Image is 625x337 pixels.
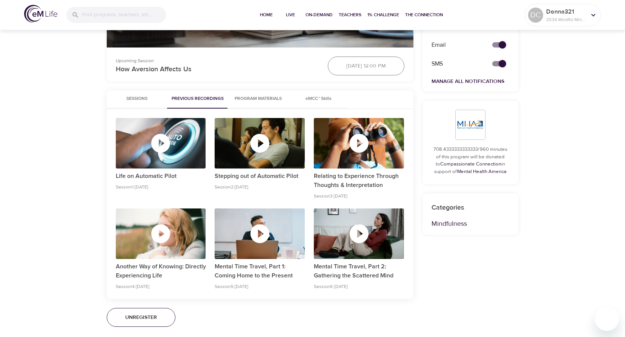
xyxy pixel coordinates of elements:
[595,307,619,331] iframe: Button to launch messaging window
[111,95,163,103] span: Sessions
[314,283,404,290] p: Session 6 · [DATE]
[116,57,319,64] p: Upcoming Session
[432,202,510,213] p: Categories
[215,283,305,290] p: Session 5 · [DATE]
[339,11,361,19] span: Teachers
[457,168,507,175] a: Mental Health America
[215,184,305,190] p: Session 2 · [DATE]
[116,262,206,280] p: Another Way of Knowing: Directly Experiencing Life
[172,95,224,103] span: Previous Recordings
[107,308,175,327] button: Unregister
[116,172,206,181] p: Life on Automatic Pilot
[546,7,586,16] p: Donna321
[116,184,206,190] p: Session 1 · [DATE]
[427,36,483,54] div: Email
[82,7,166,23] input: Find programs, teachers, etc...
[215,262,305,280] p: Mental Time Travel, Part 1: Coming Home to the Present
[257,11,275,19] span: Home
[432,146,510,175] p: 708.4333333333333/960 minutes of this program will be donated to in support of
[116,64,319,74] p: How Aversion Affects Us
[314,172,404,190] p: Relating to Experience Through Thoughts & Interpretation
[233,95,284,103] span: Program Materials
[215,172,305,181] p: Stepping out of Automatic Pilot
[314,193,404,199] p: Session 3 · [DATE]
[306,11,333,19] span: On-Demand
[405,11,443,19] span: The Connection
[116,283,206,290] p: Session 4 · [DATE]
[293,95,344,103] span: eMCC™ Skills
[367,11,399,19] span: 1% Challenge
[440,161,501,167] a: Compassionate Connection
[125,313,157,322] span: Unregister
[314,262,404,280] p: Mental Time Travel, Part 2: Gathering the Scattered Mind
[546,16,586,23] p: 2034 Mindful Minutes
[432,219,510,229] p: Mindfulness
[24,5,57,23] img: logo
[281,11,299,19] span: Live
[528,8,543,23] div: DC
[432,78,504,85] a: Manage All Notifications
[427,55,483,73] div: SMS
